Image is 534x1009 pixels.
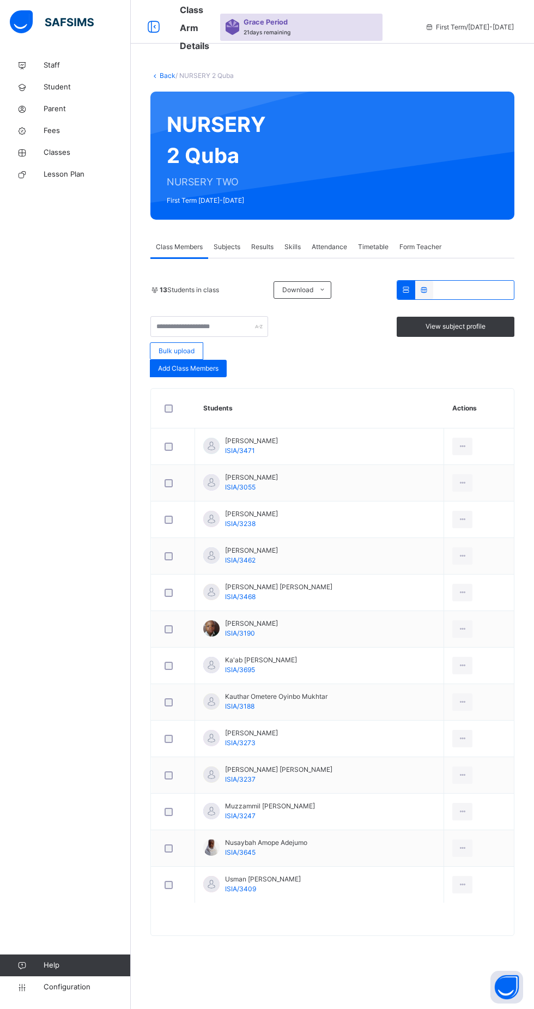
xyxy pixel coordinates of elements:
[225,801,315,811] span: Muzzammil [PERSON_NAME]
[225,775,256,783] span: ISIA/3237
[225,582,332,592] span: [PERSON_NAME] [PERSON_NAME]
[44,982,130,993] span: Configuration
[225,728,278,738] span: [PERSON_NAME]
[312,242,347,252] span: Attendance
[44,169,131,180] span: Lesson Plan
[282,285,313,295] span: Download
[158,364,219,373] span: Add Class Members
[225,473,278,482] span: [PERSON_NAME]
[225,692,327,702] span: Kauthar Ometere Oyinbo Mukhtar
[358,242,389,252] span: Timetable
[425,22,514,32] span: session/term information
[225,546,278,555] span: [PERSON_NAME]
[44,960,130,971] span: Help
[225,739,256,747] span: ISIA/3273
[251,242,274,252] span: Results
[225,619,278,629] span: [PERSON_NAME]
[44,60,131,71] span: Staff
[175,71,234,80] span: / NURSERY 2 Quba
[214,242,240,252] span: Subjects
[225,812,256,820] span: ISIA/3247
[225,593,256,601] span: ISIA/3468
[490,971,523,1004] button: Open asap
[225,509,278,519] span: [PERSON_NAME]
[10,10,94,33] img: safsims
[225,666,255,674] span: ISIA/3695
[399,242,441,252] span: Form Teacher
[159,346,195,356] span: Bulk upload
[244,17,288,27] span: Grace Period
[44,125,131,136] span: Fees
[226,19,239,34] img: sticker-purple.71386a28dfed39d6af7621340158ba97.svg
[44,104,131,114] span: Parent
[44,82,131,93] span: Student
[225,885,256,893] span: ISIA/3409
[225,629,255,637] span: ISIA/3190
[284,242,301,252] span: Skills
[225,655,297,665] span: Ka'ab [PERSON_NAME]
[156,242,203,252] span: Class Members
[426,322,486,331] span: View subject profile
[180,4,209,51] span: Class Arm Details
[167,196,266,206] span: First Term [DATE]-[DATE]
[160,285,219,295] span: Students in class
[225,556,256,564] span: ISIA/3462
[225,874,301,884] span: Usman [PERSON_NAME]
[195,389,444,428] th: Students
[225,702,254,710] span: ISIA/3188
[444,389,514,428] th: Actions
[225,446,255,455] span: ISIA/3471
[225,483,256,491] span: ISIA/3055
[225,848,256,856] span: ISIA/3645
[244,29,290,35] span: 21 days remaining
[225,838,307,848] span: Nusaybah Amope Adejumo
[225,519,256,528] span: ISIA/3238
[160,71,175,80] a: Back
[225,765,332,775] span: [PERSON_NAME] [PERSON_NAME]
[160,286,167,294] b: 13
[225,436,278,446] span: [PERSON_NAME]
[44,147,131,158] span: Classes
